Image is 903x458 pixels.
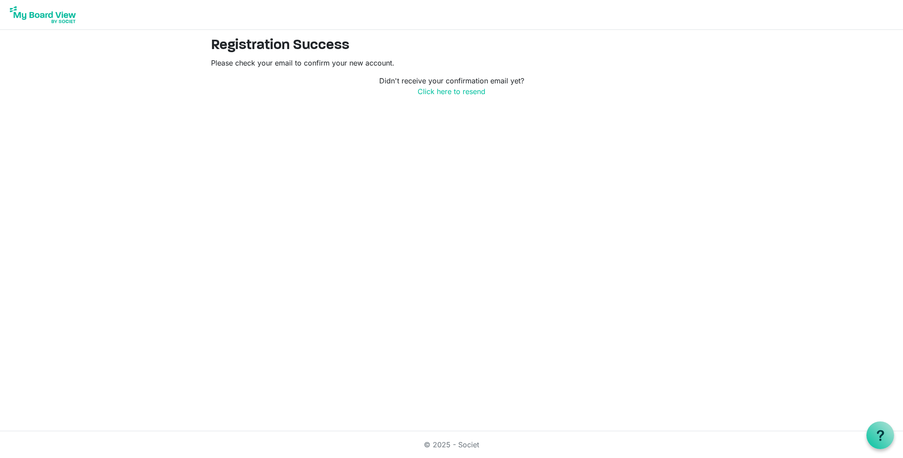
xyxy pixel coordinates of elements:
p: Please check your email to confirm your new account. [211,58,692,68]
img: My Board View Logo [7,4,79,26]
a: © 2025 - Societ [424,440,479,449]
a: Click here to resend [418,87,485,96]
p: Didn't receive your confirmation email yet? [211,75,692,97]
h2: Registration Success [211,37,692,54]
